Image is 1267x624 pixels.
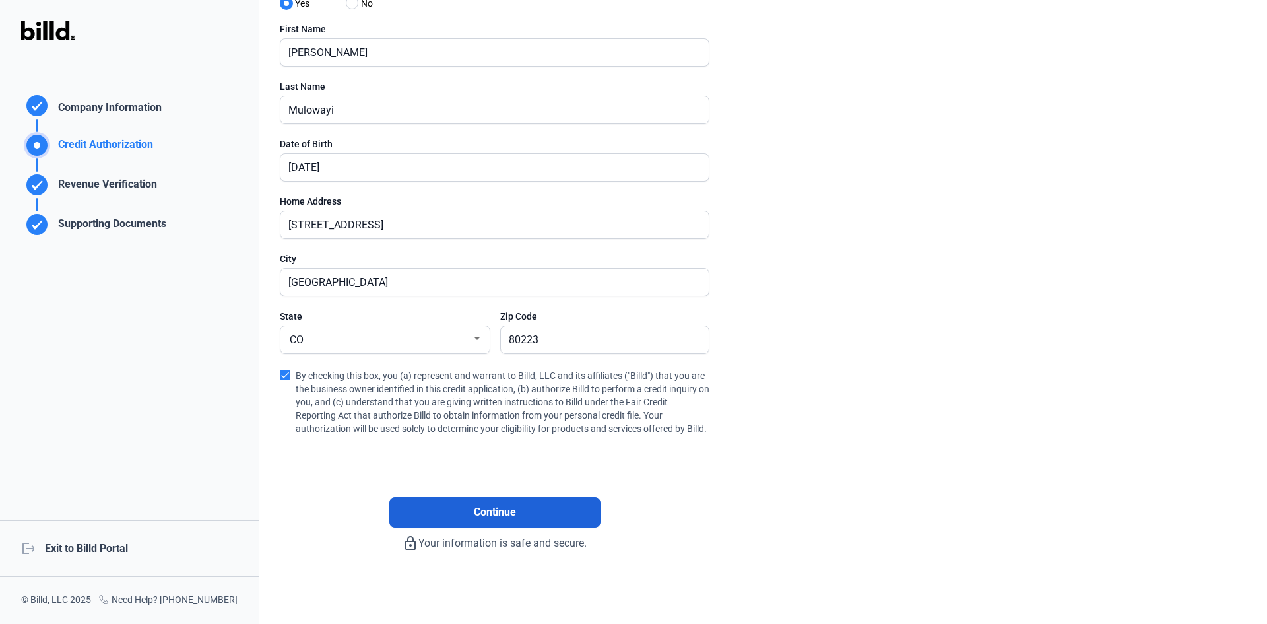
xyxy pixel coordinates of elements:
[474,504,516,520] span: Continue
[53,100,162,119] div: Company Information
[403,536,418,551] mat-icon: lock_outline
[53,176,157,198] div: Revenue Verification
[21,21,75,40] img: Billd Logo
[21,593,91,608] div: © Billd, LLC 2025
[290,333,304,346] span: CO
[280,80,709,93] div: Last Name
[53,216,166,238] div: Supporting Documents
[280,137,709,151] div: Date of Birth
[280,528,709,551] div: Your information is safe and secure.
[53,137,153,158] div: Credit Authorization
[500,310,709,323] div: Zip Code
[280,22,709,36] div: First Name
[280,252,709,265] div: City
[280,195,709,208] div: Home Address
[21,541,34,554] mat-icon: logout
[296,367,709,435] span: By checking this box, you (a) represent and warrant to Billd, LLC and its affiliates ("Billd") th...
[389,497,601,528] button: Continue
[280,310,489,323] div: State
[98,593,238,608] div: Need Help? [PHONE_NUMBER]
